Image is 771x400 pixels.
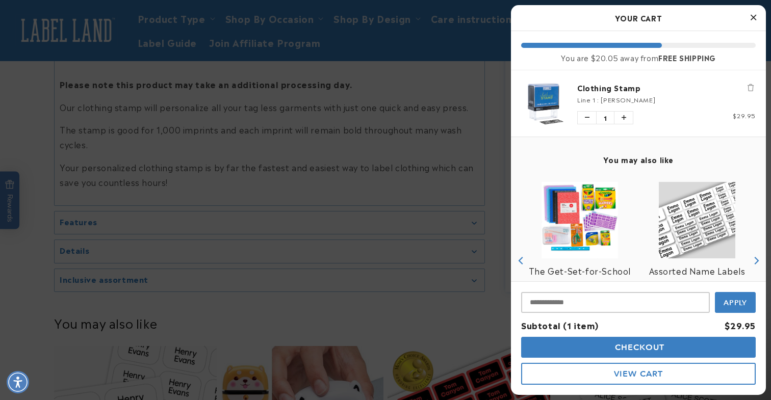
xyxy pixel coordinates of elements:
[513,253,529,268] button: Previous
[7,371,29,393] div: Accessibility Menu
[521,172,638,351] div: product
[746,10,761,25] button: Close Cart
[521,81,567,126] img: Clothing Stamp - Label Land
[577,95,596,104] span: Line 1
[597,95,599,104] span: :
[659,182,735,258] img: View Assorted Name Labels
[733,111,756,120] span: $29.95
[601,95,655,104] span: [PERSON_NAME]
[578,112,596,124] button: Decrease quantity of Clothing Stamp
[596,112,614,124] span: 1
[521,10,756,25] h2: Your Cart
[612,342,665,352] span: Checkout
[521,70,756,137] li: product
[715,292,756,313] button: Apply
[725,318,756,333] div: $29.95
[658,52,716,63] b: FREE SHIPPING
[614,369,663,379] span: View Cart
[748,253,763,268] button: Next
[638,172,756,349] div: product
[577,83,756,93] a: Clothing Stamp
[724,298,748,307] span: Apply
[521,155,756,164] h4: You may also like
[42,57,130,76] button: What size is the imprint?
[14,29,130,48] button: Can this be used on dark clothing?
[542,182,618,258] img: View The Get-Set-for-School Kit
[614,112,633,124] button: Increase quantity of Clothing Stamp
[521,363,756,385] button: View Cart
[521,337,756,358] button: Checkout
[746,83,756,93] button: Remove Clothing Stamp
[526,263,633,293] a: View The Get-Set-for-School Kit
[521,53,756,62] div: You are $20.05 away from
[521,292,710,313] input: Input Discount
[649,263,746,278] a: View Assorted Name Labels
[521,319,598,331] span: Subtotal (1 item)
